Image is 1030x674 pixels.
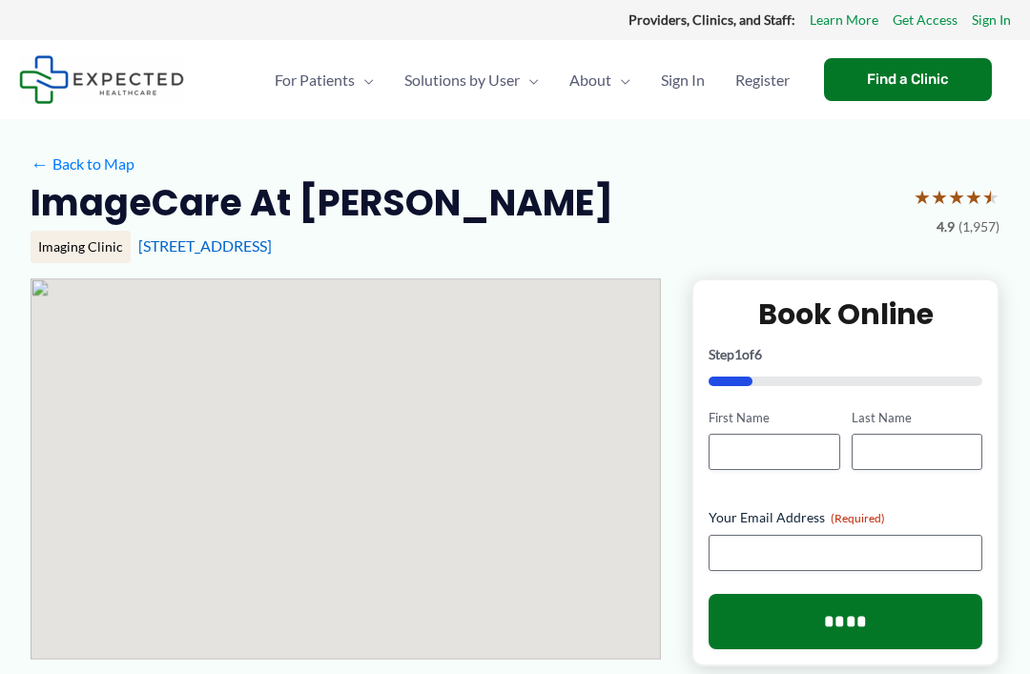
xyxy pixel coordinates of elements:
[404,47,520,113] span: Solutions by User
[720,47,805,113] a: Register
[709,508,982,527] label: Your Email Address
[709,409,839,427] label: First Name
[972,8,1011,32] a: Sign In
[31,231,131,263] div: Imaging Clinic
[259,47,805,113] nav: Primary Site Navigation
[831,511,885,525] span: (Required)
[824,58,992,101] a: Find a Clinic
[31,154,49,173] span: ←
[958,214,999,239] span: (1,957)
[937,214,955,239] span: 4.9
[628,11,795,28] strong: Providers, Clinics, and Staff:
[709,348,982,361] p: Step of
[931,179,948,214] span: ★
[810,8,878,32] a: Learn More
[982,179,999,214] span: ★
[893,8,958,32] a: Get Access
[554,47,646,113] a: AboutMenu Toggle
[709,296,982,333] h2: Book Online
[19,55,184,104] img: Expected Healthcare Logo - side, dark font, small
[138,236,272,255] a: [STREET_ADDRESS]
[914,179,931,214] span: ★
[355,47,374,113] span: Menu Toggle
[734,346,742,362] span: 1
[611,47,630,113] span: Menu Toggle
[31,150,134,178] a: ←Back to Map
[965,179,982,214] span: ★
[389,47,554,113] a: Solutions by UserMenu Toggle
[31,179,613,226] h2: ImageCare at [PERSON_NAME]
[259,47,389,113] a: For PatientsMenu Toggle
[569,47,611,113] span: About
[275,47,355,113] span: For Patients
[520,47,539,113] span: Menu Toggle
[646,47,720,113] a: Sign In
[735,47,790,113] span: Register
[948,179,965,214] span: ★
[852,409,982,427] label: Last Name
[754,346,762,362] span: 6
[661,47,705,113] span: Sign In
